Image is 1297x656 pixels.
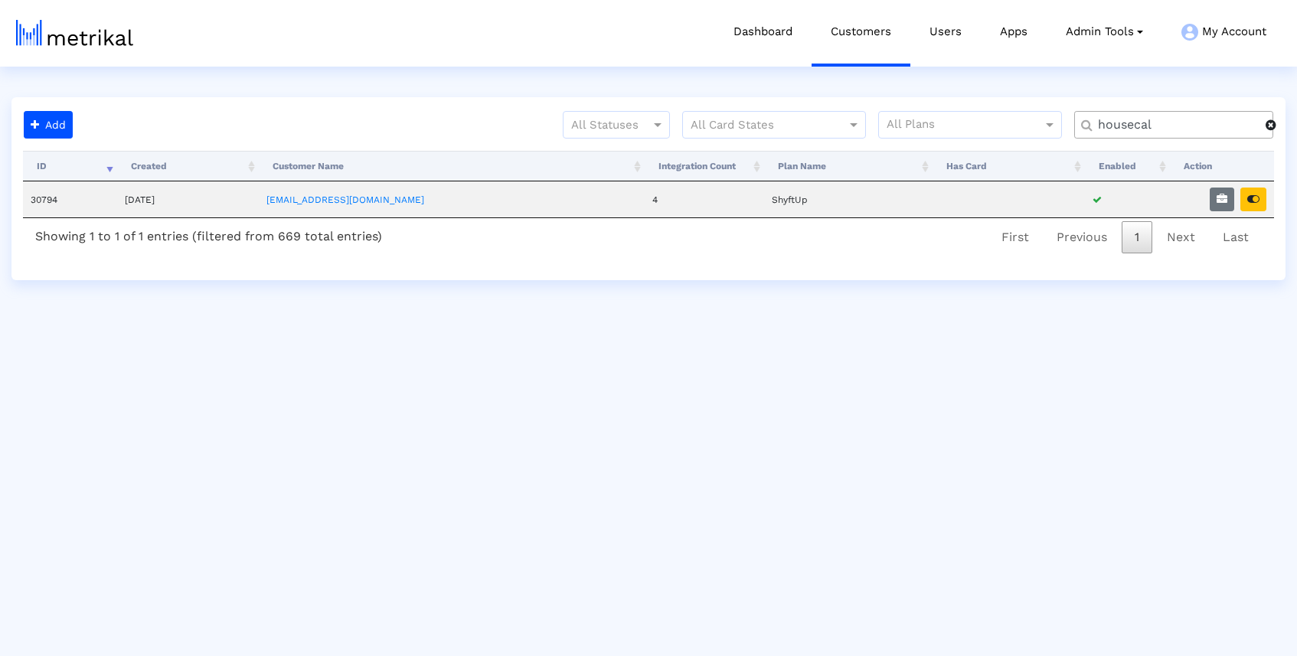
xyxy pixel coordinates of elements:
td: 30794 [23,181,117,217]
a: First [988,221,1042,253]
th: Integration Count: activate to sort column ascending [645,151,764,181]
td: [DATE] [117,181,259,217]
th: Has Card: activate to sort column ascending [933,151,1085,181]
th: Action [1170,151,1274,181]
img: my-account-menu-icon.png [1181,24,1198,41]
input: Customer Name [1087,117,1266,133]
th: ID: activate to sort column ascending [23,151,117,181]
a: Next [1154,221,1208,253]
th: Plan Name: activate to sort column ascending [764,151,933,181]
img: metrical-logo-light.png [16,20,133,46]
td: ShyftUp [764,181,933,217]
a: Last [1210,221,1262,253]
td: 4 [645,181,764,217]
a: 1 [1122,221,1152,253]
input: All Plans [887,116,1045,135]
a: Previous [1044,221,1120,253]
a: [EMAIL_ADDRESS][DOMAIN_NAME] [266,194,424,205]
th: Customer Name: activate to sort column ascending [259,151,645,181]
th: Created: activate to sort column ascending [117,151,259,181]
div: Showing 1 to 1 of 1 entries (filtered from 669 total entries) [23,218,394,250]
button: Add [24,111,73,139]
input: All Card States [691,116,830,135]
th: Enabled: activate to sort column ascending [1085,151,1170,181]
